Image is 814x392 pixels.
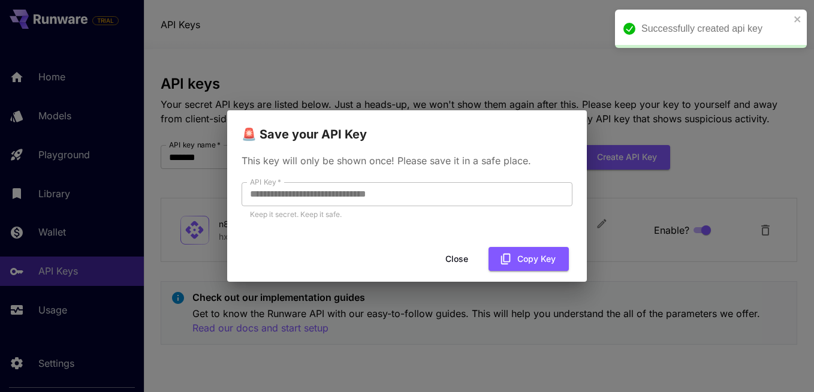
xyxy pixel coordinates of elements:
[250,209,564,221] p: Keep it secret. Keep it safe.
[242,153,572,168] p: This key will only be shown once! Please save it in a safe place.
[227,110,587,144] h2: 🚨 Save your API Key
[794,14,802,24] button: close
[489,247,569,272] button: Copy Key
[430,247,484,272] button: Close
[641,22,790,36] div: Successfully created api key
[250,177,281,187] label: API Key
